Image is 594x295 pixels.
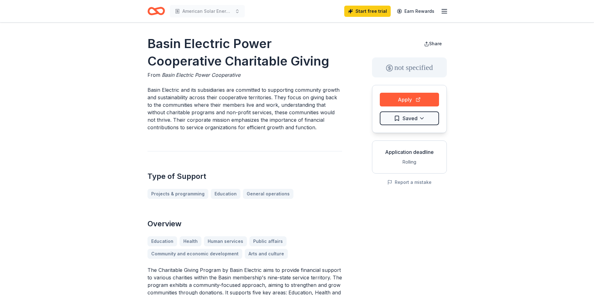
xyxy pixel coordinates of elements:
[147,189,208,199] a: Projects & programming
[372,57,447,77] div: not specified
[147,35,342,70] h1: Basin Electric Power Cooperative Charitable Giving
[403,114,418,122] span: Saved
[147,86,342,131] p: Basin Electric and its subsidiaries are committed to supporting community growth and sustainabili...
[147,4,165,18] a: Home
[147,71,342,79] div: From
[429,41,442,46] span: Share
[344,6,391,17] a: Start free trial
[377,158,442,166] div: Rolling
[243,189,293,199] a: General operations
[162,72,240,78] span: Basin Electric Power Cooperative
[380,93,439,106] button: Apply
[182,7,232,15] span: American Solar Energy Society Programs
[380,111,439,125] button: Saved
[419,37,447,50] button: Share
[393,6,438,17] a: Earn Rewards
[211,189,240,199] a: Education
[170,5,245,17] button: American Solar Energy Society Programs
[377,148,442,156] div: Application deadline
[147,171,342,181] h2: Type of Support
[387,179,432,186] button: Report a mistake
[147,219,342,229] h2: Overview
